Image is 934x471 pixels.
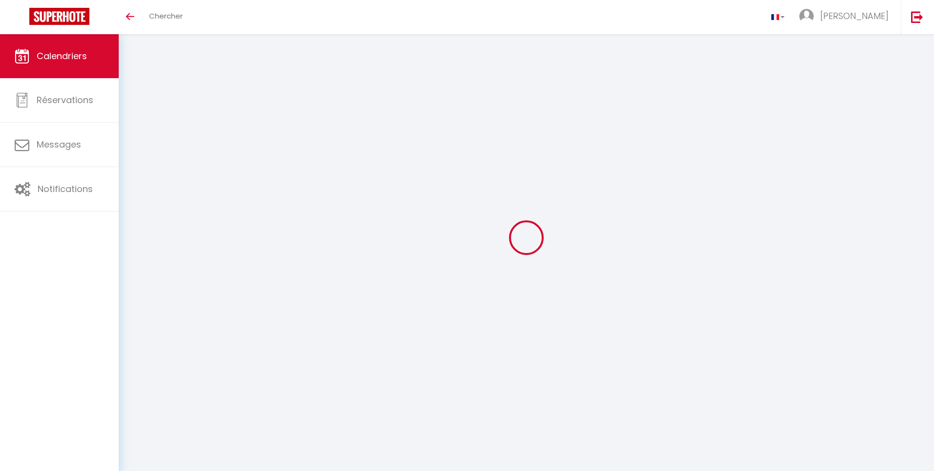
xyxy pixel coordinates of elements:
[911,11,923,23] img: logout
[37,94,93,106] span: Réservations
[37,138,81,150] span: Messages
[29,8,89,25] img: Super Booking
[149,11,183,21] span: Chercher
[799,9,814,23] img: ...
[820,10,889,22] span: [PERSON_NAME]
[38,183,93,195] span: Notifications
[37,50,87,62] span: Calendriers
